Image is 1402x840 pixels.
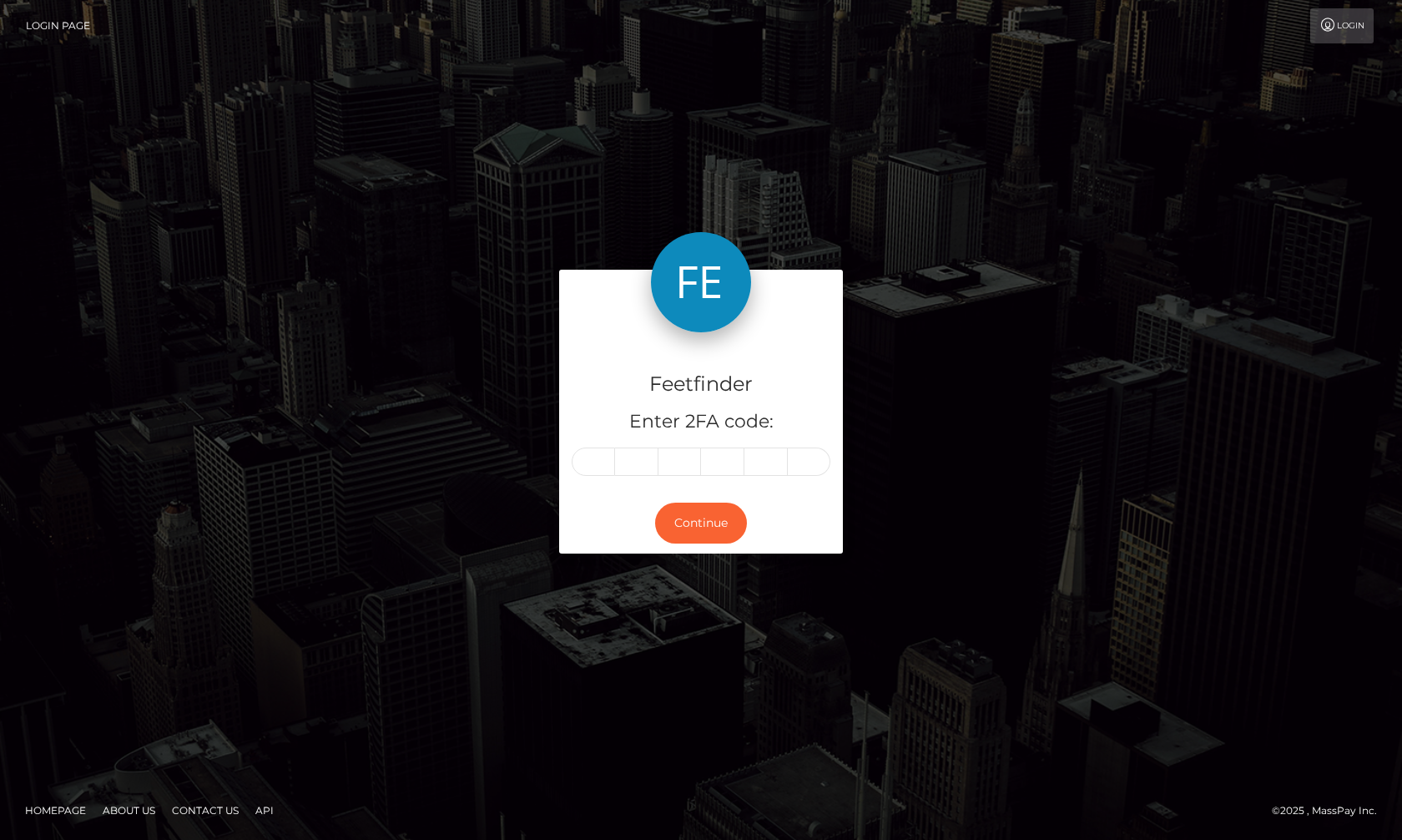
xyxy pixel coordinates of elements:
[1272,802,1389,820] div: © 2025 , MassPay Inc.
[572,409,830,435] h5: Enter 2FA code:
[96,797,162,823] a: About Us
[165,797,245,823] a: Contact Us
[18,797,93,823] a: Homepage
[572,370,830,399] h4: Feetfinder
[1310,8,1374,43] a: Login
[655,503,747,544] button: Continue
[26,8,90,43] a: Login Page
[651,232,751,332] img: Feetfinder
[249,797,280,823] a: API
